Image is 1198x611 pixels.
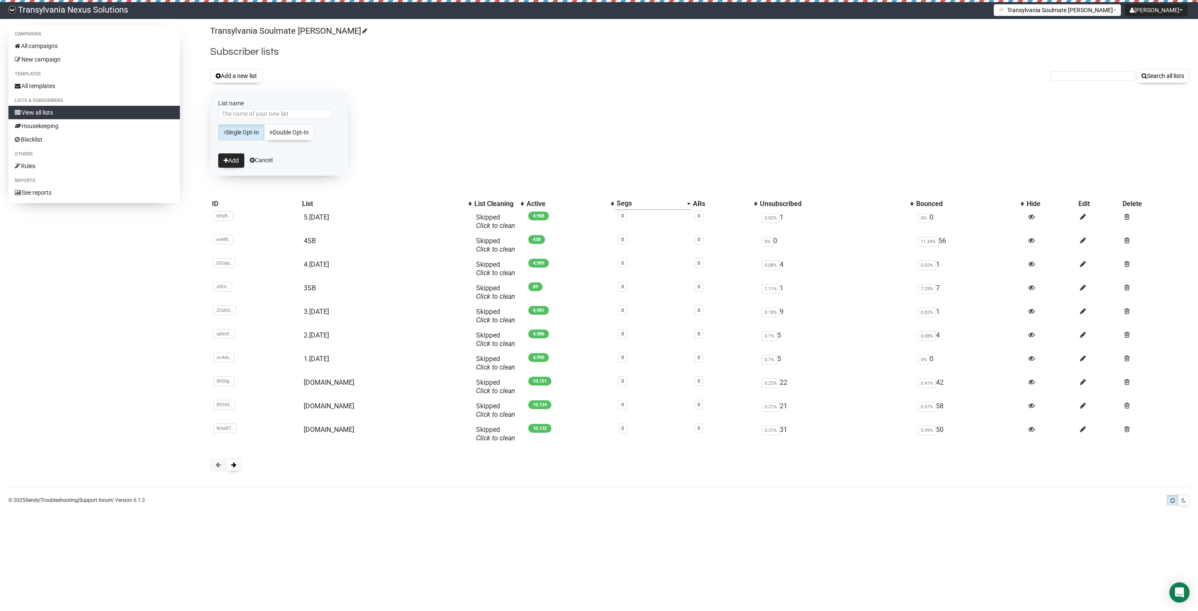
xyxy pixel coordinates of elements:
span: 4,981 [528,306,549,315]
span: 438 [528,235,545,244]
a: Click to clean [476,269,515,277]
td: 22 [758,375,914,399]
a: 0 [698,355,700,360]
span: 7.29% [918,284,936,294]
a: 0 [698,284,700,289]
a: 0 [698,378,700,384]
h2: Subscriber lists [210,44,1190,59]
span: 4,986 [528,330,549,338]
div: Active [527,200,607,208]
td: 4 [758,257,914,281]
td: 42 [915,375,1025,399]
th: Hide: No sort applied, sorting is disabled [1025,198,1077,210]
span: 2CqhQ.. [214,305,236,315]
a: View all lists [8,106,180,119]
span: bSGyp.. [214,258,235,268]
span: 0.1% [762,355,777,364]
span: 0.41% [918,378,936,388]
a: Cancel [250,157,273,163]
a: 3.[DATE] [304,308,329,316]
span: 1.11% [762,284,780,294]
button: Add [218,153,244,168]
div: List Cleaning [474,200,516,208]
span: Skipped [476,213,515,230]
img: 586cc6b7d8bc403f0c61b981d947c989 [8,6,16,13]
label: List name [218,99,340,107]
td: 5 [758,351,914,375]
th: ID: No sort applied, sorting is disabled [210,198,300,210]
th: Bounced: No sort applied, activate to apply an ascending sort [915,198,1025,210]
span: 0.21% [762,402,780,412]
div: ARs [693,200,750,208]
span: 0.57% [918,402,936,412]
span: Skipped [476,260,515,277]
span: 10,151 [528,377,551,386]
a: See reports [8,186,180,199]
span: 0.31% [762,426,780,435]
a: Click to clean [476,363,515,371]
a: 0 [621,237,624,242]
td: 1 [915,304,1025,328]
li: Templates [8,69,180,79]
a: 0 [621,402,624,407]
td: 1 [758,281,914,304]
span: Skipped [476,426,515,442]
div: List [302,200,464,208]
div: Hide [1027,200,1075,208]
a: 1.[DATE] [304,355,329,363]
span: 0% [762,237,773,247]
a: 0 [621,378,624,384]
span: 0.02% [762,213,780,223]
td: 58 [915,399,1025,422]
a: 0 [698,237,700,242]
span: Skipped [476,237,515,253]
a: Click to clean [476,222,515,230]
a: Click to clean [476,340,515,348]
a: Transylvania Soulmate [PERSON_NAME] [210,26,366,36]
li: Others [8,149,180,159]
div: Edit [1078,200,1119,208]
a: 0 [621,213,624,219]
a: Single Opt-In [218,124,265,140]
a: 0 [698,426,700,431]
a: 0 [698,402,700,407]
span: nj0mF.. [214,329,235,339]
span: ufKit.. [214,282,232,292]
a: Double Opt-In [264,124,314,140]
button: [PERSON_NAME] [1125,4,1187,16]
span: 0.02% [918,308,936,317]
a: [DOMAIN_NAME] [304,426,354,434]
a: 0 [621,260,624,266]
li: Reports [8,176,180,186]
th: Delete: No sort applied, sorting is disabled [1121,198,1190,210]
a: 2.[DATE] [304,331,329,339]
a: Troubleshooting [40,497,78,503]
th: ARs: No sort applied, activate to apply an ascending sort [691,198,759,210]
a: Housekeeping [8,119,180,133]
span: 4,989 [528,259,549,268]
td: 9 [758,304,914,328]
span: 0% [918,213,930,223]
span: Skipped [476,331,515,348]
a: 4.[DATE] [304,260,329,268]
span: 10,132 [528,424,551,433]
td: 1 [915,257,1025,281]
a: All campaigns [8,39,180,53]
span: 0% [918,355,930,364]
td: 1 [758,210,914,233]
td: 31 [758,422,914,446]
td: 50 [915,422,1025,446]
span: 4,988 [528,212,549,220]
li: Lists & subscribers [8,96,180,106]
a: 0 [698,260,700,266]
th: Active: No sort applied, activate to apply an ascending sort [525,198,615,210]
a: 3SB [304,284,316,292]
th: Segs: Descending sort applied, activate to remove the sort [615,198,691,210]
a: 0 [621,331,624,337]
div: Open Intercom Messenger [1169,582,1190,603]
a: [DOMAIN_NAME] [304,378,354,386]
span: Skipped [476,378,515,395]
span: Skipped [476,308,515,324]
div: Segs [617,199,683,208]
a: [DOMAIN_NAME] [304,402,354,410]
